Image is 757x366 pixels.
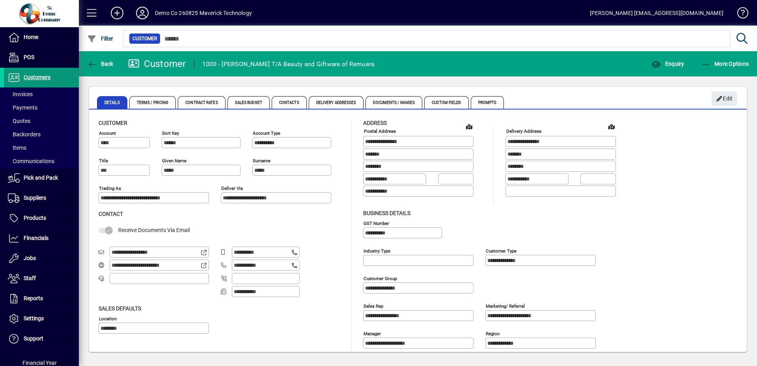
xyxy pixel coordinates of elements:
[4,154,79,168] a: Communications
[97,96,127,109] span: Details
[716,92,733,105] span: Edit
[128,58,186,70] div: Customer
[99,211,123,217] span: Contact
[155,7,252,19] div: Demo Co 260825 Maverick Technology
[8,91,33,97] span: Invoices
[8,118,30,124] span: Quotes
[24,175,58,181] span: Pick and Pack
[486,248,516,253] mat-label: Customer type
[8,131,41,137] span: Backorders
[22,360,57,366] span: Financial Year
[605,120,618,133] a: View on map
[99,186,121,191] mat-label: Trading as
[486,303,525,308] mat-label: Marketing/ Referral
[253,130,280,136] mat-label: Account Type
[24,295,43,301] span: Reports
[364,331,381,336] mat-label: Manager
[4,208,79,228] a: Products
[8,145,26,151] span: Items
[227,96,270,109] span: Sales Budget
[363,210,410,216] span: Business details
[272,96,307,109] span: Contacts
[424,96,468,109] span: Custom Fields
[4,128,79,141] a: Backorders
[99,305,141,312] span: Sales defaults
[4,188,79,208] a: Suppliers
[178,96,225,109] span: Contract Rates
[99,158,108,163] mat-label: Title
[162,130,179,136] mat-label: Sort key
[24,74,50,80] span: Customers
[4,289,79,308] a: Reports
[590,7,723,19] div: [PERSON_NAME] [EMAIL_ADDRESS][DOMAIN_NAME]
[24,235,48,241] span: Financials
[24,195,46,201] span: Suppliers
[651,61,684,67] span: Enquiry
[701,61,749,67] span: More Options
[87,61,114,67] span: Back
[309,96,364,109] span: Delivery Addresses
[4,329,79,349] a: Support
[4,48,79,67] a: POS
[463,120,475,133] a: View on map
[8,104,37,111] span: Payments
[4,114,79,128] a: Quotes
[4,269,79,288] a: Staff
[363,120,387,126] span: Address
[8,158,54,164] span: Communications
[118,227,190,233] span: Receive Documents Via Email
[712,91,737,106] button: Edit
[24,54,34,60] span: POS
[4,28,79,47] a: Home
[253,158,270,163] mat-label: Surname
[486,331,500,336] mat-label: Region
[364,275,397,281] mat-label: Customer group
[129,96,176,109] span: Terms / Pricing
[132,35,157,43] span: Customer
[202,58,375,71] div: 1000 - [PERSON_NAME] T/A Beauty and Giftware of Remuera
[85,32,116,46] button: Filter
[104,6,130,20] button: Add
[4,249,79,268] a: Jobs
[130,6,155,20] button: Profile
[24,215,46,221] span: Products
[4,141,79,154] a: Items
[79,57,122,71] app-page-header-button: Back
[24,335,43,342] span: Support
[87,35,114,42] span: Filter
[4,87,79,101] a: Invoices
[731,2,747,27] a: Knowledge Base
[24,315,44,321] span: Settings
[364,220,389,226] mat-label: GST Number
[4,229,79,248] a: Financials
[162,158,186,163] mat-label: Given name
[85,57,116,71] button: Back
[365,96,422,109] span: Documents / Images
[4,309,79,329] a: Settings
[364,303,383,308] mat-label: Sales rep
[24,275,36,281] span: Staff
[24,34,38,40] span: Home
[99,130,116,136] mat-label: Account
[471,96,504,109] span: Prompts
[364,248,390,253] mat-label: Industry type
[99,120,127,126] span: Customer
[649,57,686,71] button: Enquiry
[4,101,79,114] a: Payments
[221,186,243,191] mat-label: Deliver via
[24,255,36,261] span: Jobs
[699,57,751,71] button: More Options
[4,168,79,188] a: Pick and Pack
[99,316,117,321] mat-label: Location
